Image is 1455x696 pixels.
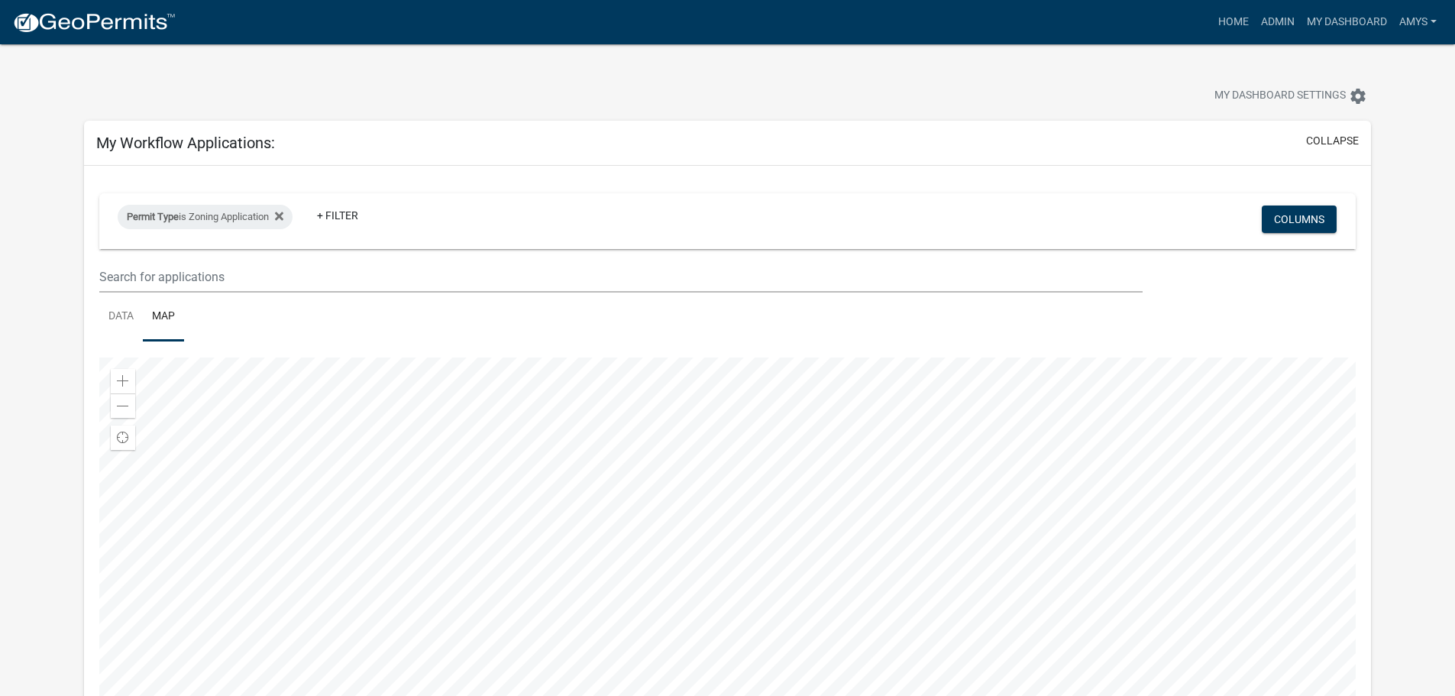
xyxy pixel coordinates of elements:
div: Zoom in [111,369,135,393]
h5: My Workflow Applications: [96,134,275,152]
i: settings [1349,87,1367,105]
div: Zoom out [111,393,135,418]
button: My Dashboard Settingssettings [1202,81,1379,111]
button: collapse [1306,133,1359,149]
span: Permit Type [127,211,179,222]
div: is Zoning Application [118,205,293,229]
span: My Dashboard Settings [1214,87,1346,105]
a: Map [143,293,184,342]
a: My Dashboard [1301,8,1393,37]
a: Admin [1255,8,1301,37]
input: Search for applications [99,261,1142,293]
a: + Filter [305,202,370,229]
a: Data [99,293,143,342]
a: AmyS [1393,8,1443,37]
div: Find my location [111,426,135,450]
a: Home [1212,8,1255,37]
button: Columns [1262,206,1337,233]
